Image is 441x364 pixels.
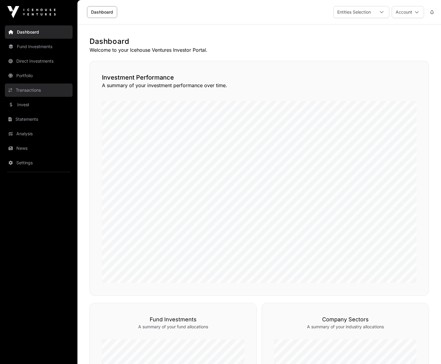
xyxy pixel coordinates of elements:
img: Icehouse Ventures Logo [7,6,56,18]
a: Dashboard [5,25,73,39]
h3: Company Sectors [274,315,416,324]
a: Transactions [5,84,73,97]
a: Analysis [5,127,73,140]
a: News [5,142,73,155]
h1: Dashboard [90,37,429,46]
a: Settings [5,156,73,169]
p: A summary of your fund allocations [102,324,244,330]
div: Entities Selection [334,6,374,18]
p: Welcome to your Icehouse Ventures Investor Portal. [90,46,429,54]
a: Fund Investments [5,40,73,53]
p: A summary of your investment performance over time. [102,82,416,89]
a: Direct Investments [5,54,73,68]
a: Dashboard [87,6,117,18]
iframe: Chat Widget [411,335,441,364]
h2: Investment Performance [102,73,416,82]
button: Account [392,6,424,18]
a: Invest [5,98,73,111]
p: A summary of your industry allocations [274,324,416,330]
a: Portfolio [5,69,73,82]
a: Statements [5,113,73,126]
h3: Fund Investments [102,315,244,324]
